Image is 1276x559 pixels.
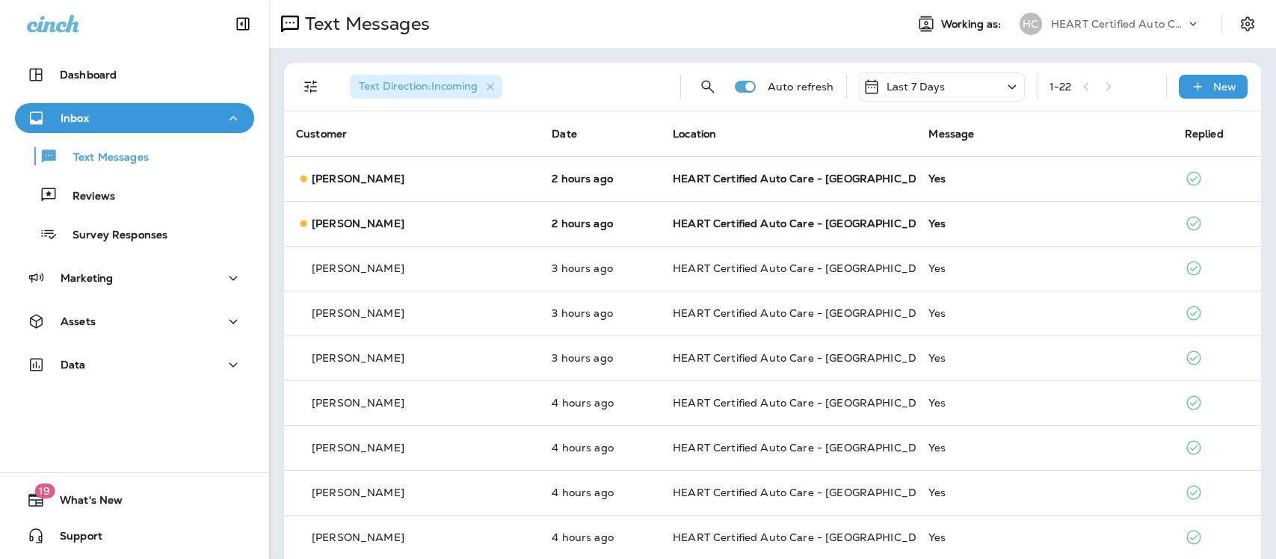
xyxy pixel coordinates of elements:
p: Sep 9, 2025 09:15 AM [552,397,649,409]
p: [PERSON_NAME] [312,173,404,185]
button: Assets [15,306,254,336]
p: Last 7 Days [887,81,946,93]
button: Reviews [15,179,254,211]
p: Data [61,359,86,371]
p: Assets [61,315,96,327]
span: Date [552,127,577,140]
p: Sep 9, 2025 10:16 AM [552,307,649,319]
button: Dashboard [15,60,254,90]
p: Marketing [61,272,113,284]
p: [PERSON_NAME] [312,531,404,543]
button: Inbox [15,103,254,133]
button: Settings [1234,10,1261,37]
p: Sep 9, 2025 09:39 AM [552,352,649,364]
span: Text Direction : Incoming [359,79,478,93]
span: HEART Certified Auto Care - [GEOGRAPHIC_DATA] [673,351,941,365]
span: Replied [1185,127,1224,140]
span: HEART Certified Auto Care - [GEOGRAPHIC_DATA] [673,531,941,544]
p: [PERSON_NAME] [312,397,404,409]
p: Auto refresh [768,81,834,93]
span: HEART Certified Auto Care - [GEOGRAPHIC_DATA] [673,396,941,410]
span: Location [673,127,716,140]
p: Sep 9, 2025 10:53 AM [552,217,649,229]
p: HEART Certified Auto Care [1051,18,1186,30]
p: Sep 9, 2025 10:20 AM [552,262,649,274]
span: HEART Certified Auto Care - [GEOGRAPHIC_DATA] [673,172,941,185]
p: [PERSON_NAME] [312,352,404,364]
div: Yes [928,442,1160,454]
p: [PERSON_NAME] [312,217,404,229]
p: Sep 9, 2025 09:03 AM [552,531,649,543]
p: New [1213,81,1236,93]
p: Inbox [61,112,89,124]
div: Yes [928,397,1160,409]
p: Reviews [58,190,115,204]
p: Sep 9, 2025 09:11 AM [552,442,649,454]
span: Support [45,530,102,548]
span: HEART Certified Auto Care - [GEOGRAPHIC_DATA] [673,217,941,230]
span: HEART Certified Auto Care - [GEOGRAPHIC_DATA] [673,306,941,320]
div: Text Direction:Incoming [350,75,502,99]
div: Yes [928,262,1160,274]
p: Text Messages [299,13,430,35]
button: Support [15,521,254,551]
button: Collapse Sidebar [222,9,264,39]
button: Text Messages [15,140,254,172]
button: 19What's New [15,485,254,515]
p: Survey Responses [58,229,167,243]
span: HEART Certified Auto Care - [GEOGRAPHIC_DATA] [673,262,941,275]
div: Yes [928,487,1160,498]
p: Text Messages [58,151,149,165]
p: Sep 9, 2025 09:05 AM [552,487,649,498]
button: Marketing [15,263,254,293]
p: Sep 9, 2025 11:28 AM [552,173,649,185]
p: [PERSON_NAME] [312,487,404,498]
span: Message [928,127,974,140]
span: 19 [34,484,55,498]
span: Working as: [941,18,1005,31]
button: Filters [296,72,326,102]
p: [PERSON_NAME] [312,442,404,454]
button: Survey Responses [15,218,254,250]
p: [PERSON_NAME] [312,262,404,274]
div: Yes [928,352,1160,364]
div: HC [1020,13,1042,35]
button: Data [15,350,254,380]
div: Yes [928,217,1160,229]
div: Yes [928,173,1160,185]
p: Dashboard [60,69,117,81]
div: 1 - 22 [1050,81,1072,93]
span: HEART Certified Auto Care - [GEOGRAPHIC_DATA] [673,441,941,454]
span: HEART Certified Auto Care - [GEOGRAPHIC_DATA] [673,486,941,499]
button: Search Messages [693,72,723,102]
div: Yes [928,531,1160,543]
p: [PERSON_NAME] [312,307,404,319]
span: Customer [296,127,347,140]
div: Yes [928,307,1160,319]
span: What's New [45,494,123,512]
